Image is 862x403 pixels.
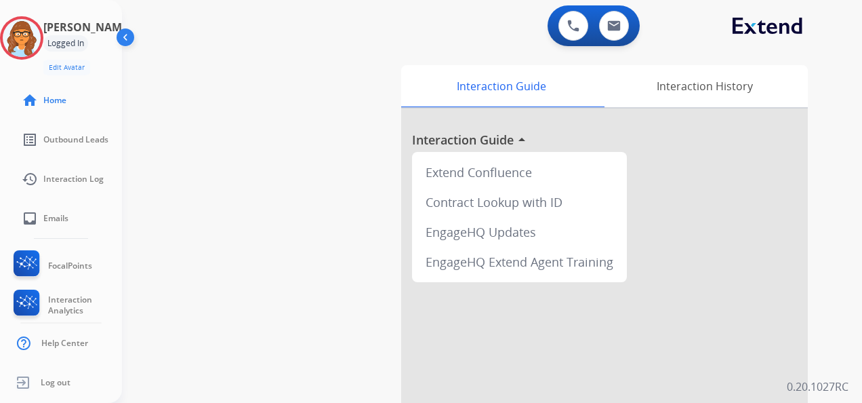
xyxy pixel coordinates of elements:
h3: [PERSON_NAME] [43,19,131,35]
mat-icon: list_alt [22,132,38,148]
span: Outbound Leads [43,134,108,145]
div: EngageHQ Extend Agent Training [417,247,621,277]
span: FocalPoints [48,261,92,271]
mat-icon: inbox [22,210,38,227]
span: Log out [41,377,70,388]
mat-icon: home [22,92,38,109]
span: Interaction Log [43,174,104,185]
a: FocalPoints [11,250,92,282]
div: Interaction History [601,65,808,107]
span: Emails [43,213,68,224]
p: 0.20.1027RC [787,379,848,395]
div: Interaction Guide [401,65,601,107]
div: Contract Lookup with ID [417,187,621,217]
div: Extend Confluence [417,157,621,187]
span: Home [43,95,66,106]
button: Edit Avatar [43,60,90,75]
div: Logged In [43,35,88,52]
span: Help Center [41,338,88,349]
span: Interaction Analytics [48,294,122,316]
img: avatar [3,19,41,57]
div: EngageHQ Updates [417,217,621,247]
mat-icon: history [22,171,38,187]
a: Interaction Analytics [11,290,122,321]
